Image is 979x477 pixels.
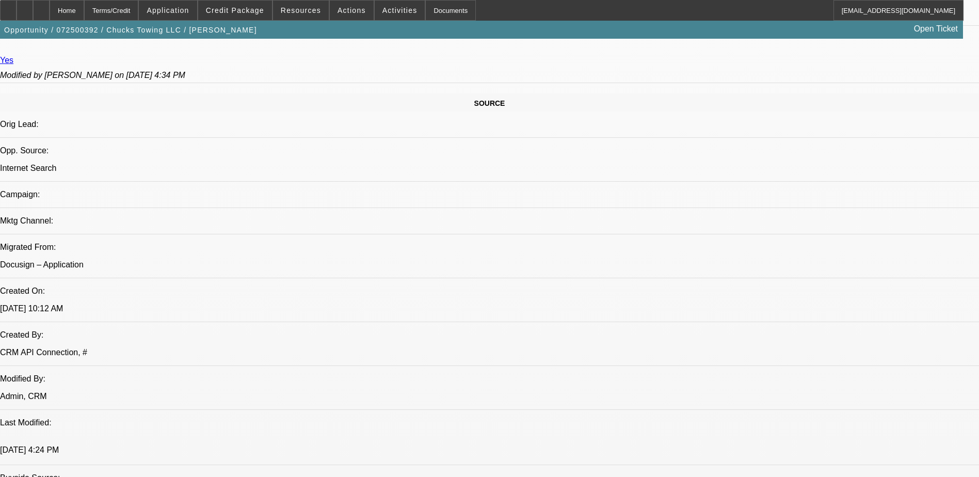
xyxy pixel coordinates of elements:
button: Activities [375,1,425,20]
button: Resources [273,1,329,20]
span: Application [147,6,189,14]
span: Resources [281,6,321,14]
span: Credit Package [206,6,264,14]
button: Application [139,1,197,20]
span: Activities [382,6,418,14]
button: Actions [330,1,374,20]
span: SOURCE [474,99,505,107]
a: Open Ticket [910,20,962,38]
span: Actions [338,6,366,14]
button: Credit Package [198,1,272,20]
span: Opportunity / 072500392 / Chucks Towing LLC / [PERSON_NAME] [4,26,257,34]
